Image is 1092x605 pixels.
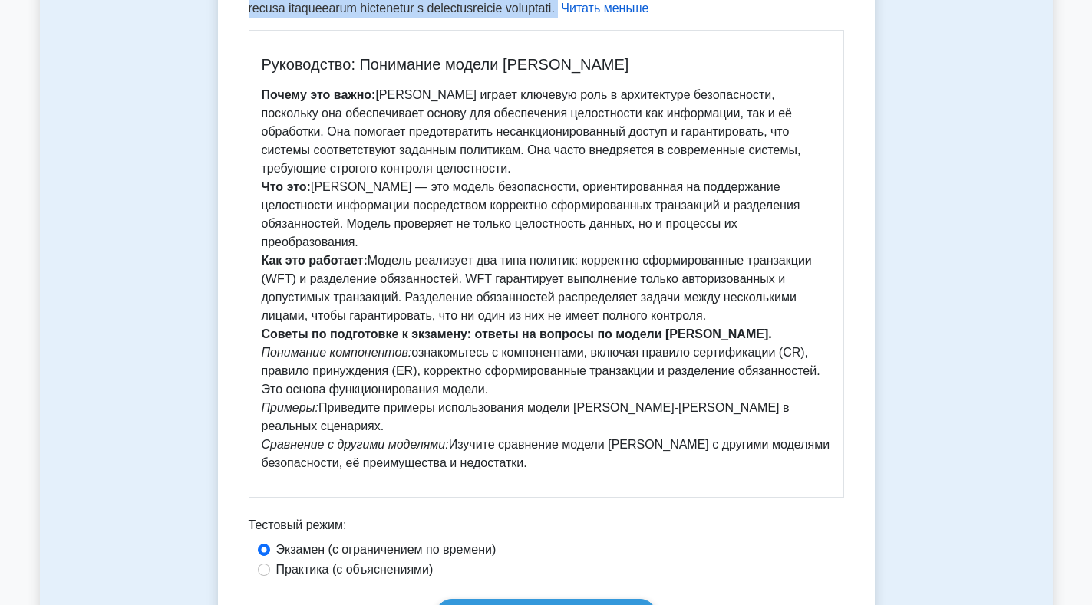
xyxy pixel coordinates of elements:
font: Тестовый режим: [249,518,347,531]
font: Изучите сравнение модели [PERSON_NAME] с другими моделями безопасности, её преимущества и недоста... [262,438,830,469]
font: Практика (с объяснениями) [276,563,434,576]
font: Что это: [262,180,311,193]
font: Модель реализует два типа политик: корректно сформированные транзакции (WFT) и разделение обязанн... [262,254,812,322]
font: Экзамен (с ограничением по времени) [276,543,497,556]
font: [PERSON_NAME] играет ключевую роль в архитектуре безопасности, поскольку она обеспечивает основу ... [262,88,801,175]
font: ознакомьтесь с компонентами, включая правило сертификации (CR), правило принуждения (ER), коррект... [262,346,820,396]
font: Советы по подготовке к экзамену: ответы на вопросы по модели [PERSON_NAME]. [262,327,772,340]
font: Читать меньше [561,2,648,15]
font: Сравнение с другими моделями: [262,438,449,451]
font: Руководство: Понимание модели [PERSON_NAME] [262,56,629,73]
font: Приведите примеры использования модели [PERSON_NAME]-[PERSON_NAME] в реальных сценариях. [262,401,790,432]
font: Примеры: [262,401,318,414]
font: Понимание компонентов: [262,346,412,359]
font: Почему это важно: [262,88,376,101]
font: Как это работает: [262,254,368,267]
font: [PERSON_NAME] — это модель безопасности, ориентированная на поддержание целостности информации по... [262,180,800,248]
